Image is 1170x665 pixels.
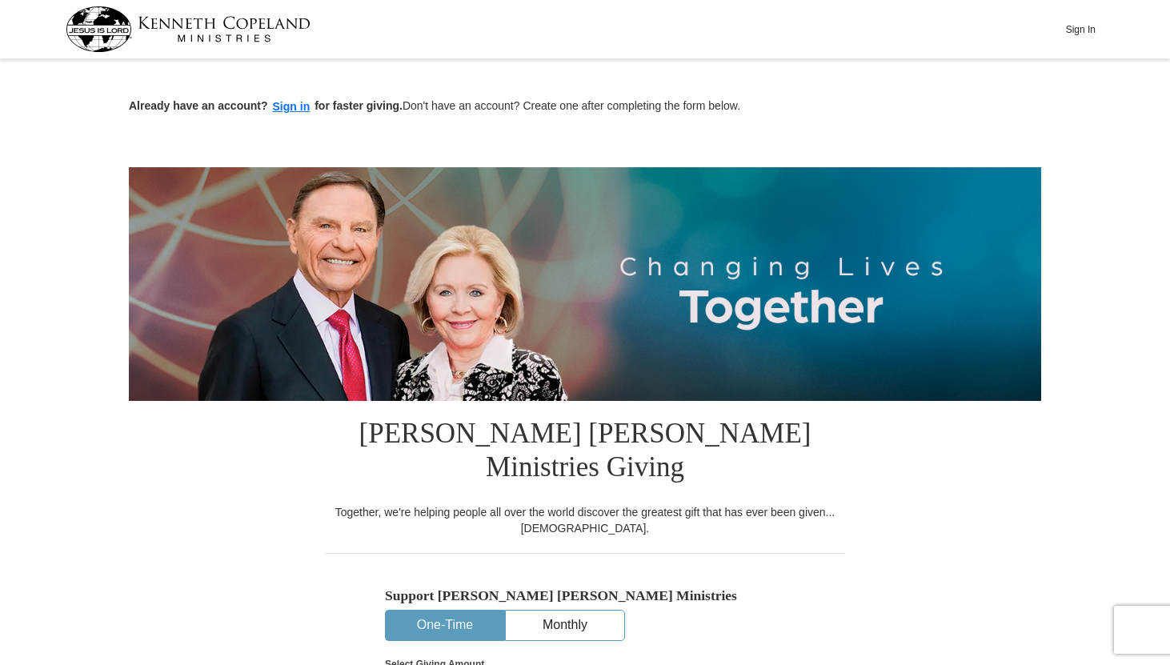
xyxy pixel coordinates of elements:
[386,611,504,640] button: One-Time
[325,401,845,504] h1: [PERSON_NAME] [PERSON_NAME] Ministries Giving
[66,6,311,52] img: kcm-header-logo.svg
[1056,17,1104,42] button: Sign In
[129,98,1041,116] p: Don't have an account? Create one after completing the form below.
[385,587,785,604] h5: Support [PERSON_NAME] [PERSON_NAME] Ministries
[506,611,624,640] button: Monthly
[268,98,315,116] button: Sign in
[325,504,845,536] div: Together, we're helping people all over the world discover the greatest gift that has ever been g...
[129,99,403,112] strong: Already have an account? for faster giving.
